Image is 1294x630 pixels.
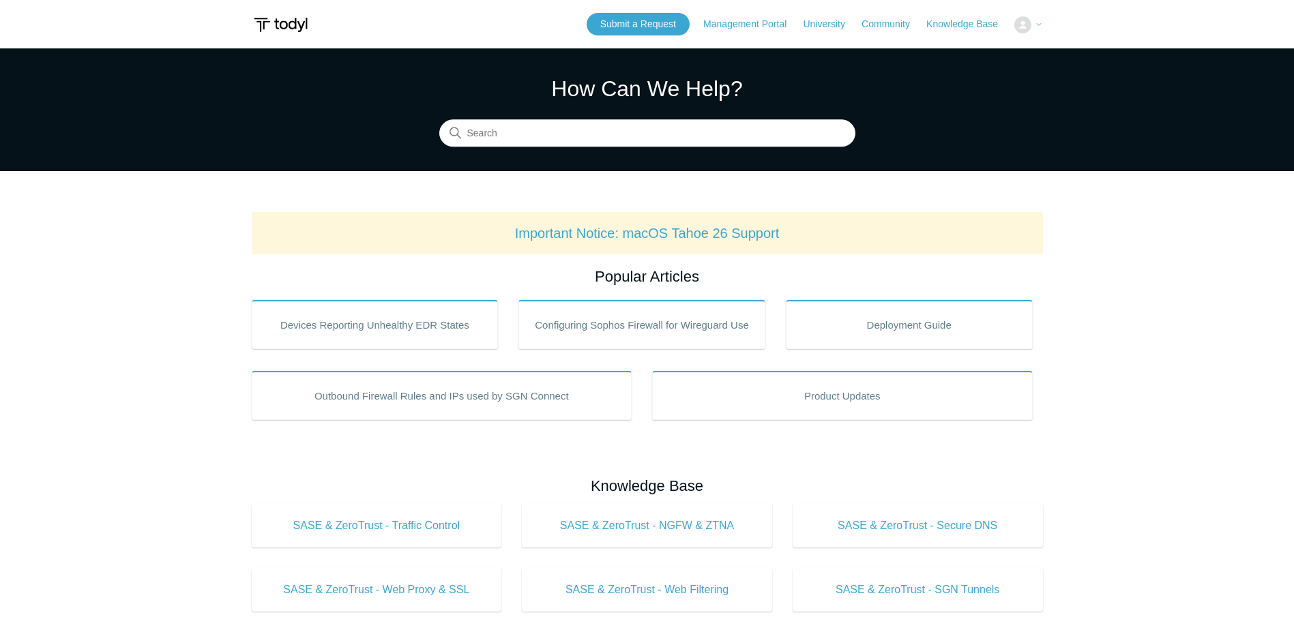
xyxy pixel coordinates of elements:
a: Knowledge Base [926,17,1012,31]
a: Outbound Firewall Rules and IPs used by SGN Connect [252,371,632,420]
h1: How Can We Help? [439,72,855,105]
a: Deployment Guide [786,300,1033,349]
input: Search [439,120,855,147]
a: Submit a Request [587,13,690,35]
span: SASE & ZeroTrust - Secure DNS [813,517,1023,534]
a: Management Portal [703,17,800,31]
a: SASE & ZeroTrust - Secure DNS [793,504,1043,547]
h2: Knowledge Base [252,475,1043,497]
a: SASE & ZeroTrust - Web Filtering [522,568,772,612]
a: Product Updates [652,371,1033,420]
span: SASE & ZeroTrust - Web Filtering [542,582,752,598]
span: SASE & ZeroTrust - Traffic Control [272,517,482,534]
a: Configuring Sophos Firewall for Wireguard Use [518,300,765,349]
a: Devices Reporting Unhealthy EDR States [252,300,499,349]
span: SASE & ZeroTrust - NGFW & ZTNA [542,517,752,534]
a: University [803,17,858,31]
a: SASE & ZeroTrust - SGN Tunnels [793,568,1043,612]
span: SASE & ZeroTrust - SGN Tunnels [813,582,1023,598]
img: Todyl Support Center Help Center home page [252,12,310,37]
a: SASE & ZeroTrust - NGFW & ZTNA [522,504,772,547]
a: SASE & ZeroTrust - Web Proxy & SSL [252,568,502,612]
a: SASE & ZeroTrust - Traffic Control [252,504,502,547]
a: Community [862,17,924,31]
a: Important Notice: macOS Tahoe 26 Support [515,226,780,241]
h2: Popular Articles [252,265,1043,288]
span: SASE & ZeroTrust - Web Proxy & SSL [272,582,482,598]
